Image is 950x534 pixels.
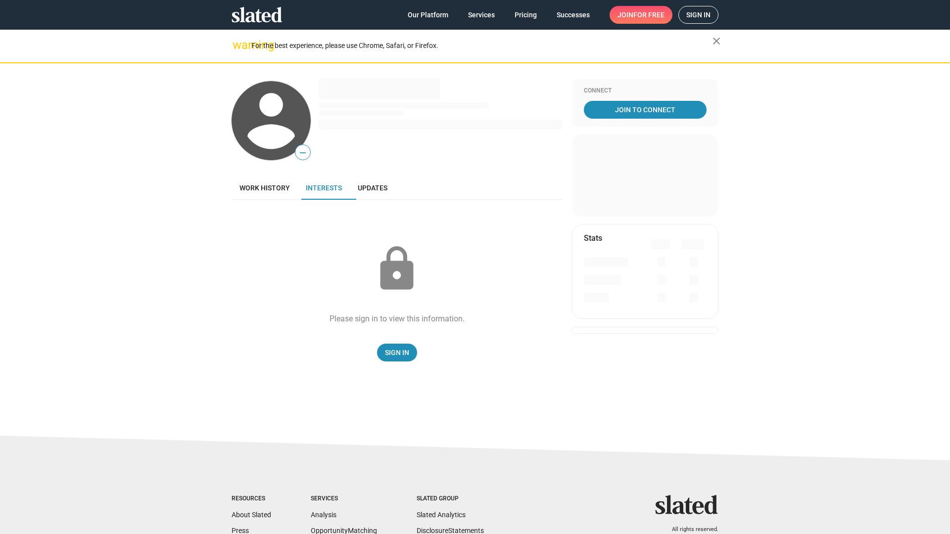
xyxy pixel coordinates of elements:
[306,184,342,192] span: Interests
[468,6,495,24] span: Services
[549,6,598,24] a: Successes
[711,35,722,47] mat-icon: close
[330,313,465,324] div: Please sign in to view this information.
[408,6,448,24] span: Our Platform
[417,495,484,503] div: Slated Group
[586,101,705,119] span: Join To Connect
[251,39,712,52] div: For the best experience, please use Chrome, Safari, or Firefox.
[232,176,298,200] a: Work history
[417,511,466,519] a: Slated Analytics
[678,6,718,24] a: Sign in
[557,6,590,24] span: Successes
[372,244,422,294] mat-icon: lock
[460,6,503,24] a: Services
[377,344,417,361] a: Sign In
[633,6,665,24] span: for free
[239,184,290,192] span: Work history
[507,6,545,24] a: Pricing
[311,495,377,503] div: Services
[232,511,271,519] a: About Slated
[584,101,707,119] a: Join To Connect
[233,39,244,51] mat-icon: warning
[298,176,350,200] a: Interests
[584,233,602,243] mat-card-title: Stats
[311,511,336,519] a: Analysis
[400,6,456,24] a: Our Platform
[232,495,271,503] div: Resources
[350,176,395,200] a: Updates
[610,6,672,24] a: Joinfor free
[584,87,707,95] div: Connect
[295,146,310,159] span: —
[617,6,665,24] span: Join
[515,6,537,24] span: Pricing
[358,184,387,192] span: Updates
[686,6,711,23] span: Sign in
[385,344,409,361] span: Sign In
